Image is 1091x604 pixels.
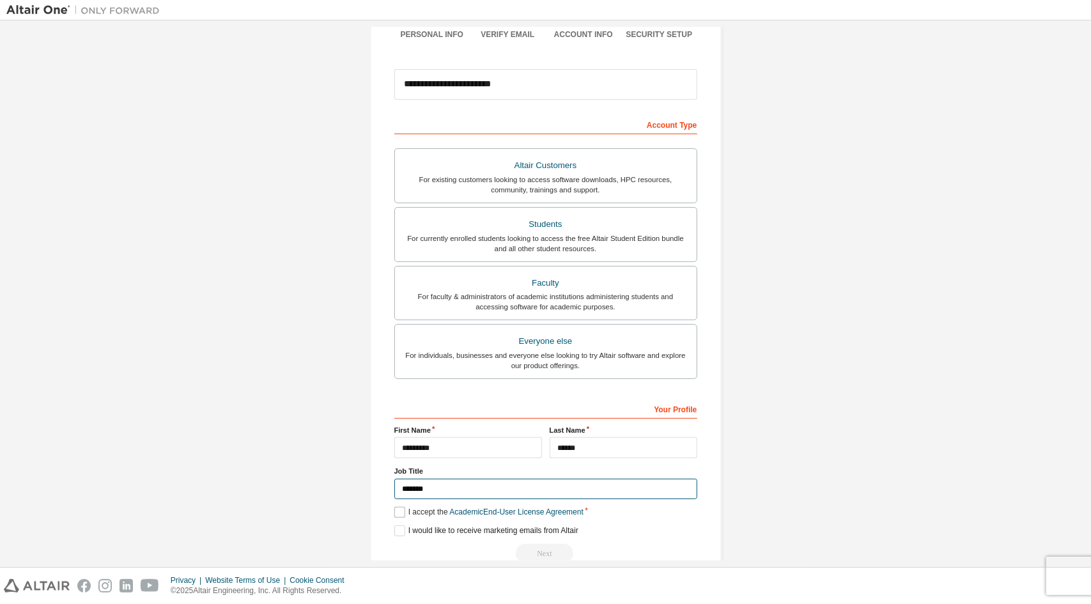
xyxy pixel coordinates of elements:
label: I accept the [394,507,584,518]
label: Last Name [550,425,697,435]
div: Read and acccept EULA to continue [394,544,697,563]
div: Account Info [546,29,622,40]
a: Academic End-User License Agreement [450,507,584,516]
div: Cookie Consent [290,575,352,585]
img: Altair One [6,4,166,17]
img: linkedin.svg [120,579,133,592]
div: Everyone else [403,332,689,350]
div: Account Type [394,114,697,134]
div: Faculty [403,274,689,292]
div: Students [403,215,689,233]
label: I would like to receive marketing emails from Altair [394,525,578,536]
img: altair_logo.svg [4,579,70,592]
div: Personal Info [394,29,470,40]
label: First Name [394,425,542,435]
div: Verify Email [470,29,546,40]
div: For currently enrolled students looking to access the free Altair Student Edition bundle and all ... [403,233,689,254]
div: Privacy [171,575,205,585]
div: Your Profile [394,398,697,419]
div: Altair Customers [403,157,689,174]
img: youtube.svg [141,579,159,592]
p: © 2025 Altair Engineering, Inc. All Rights Reserved. [171,585,352,596]
div: Security Setup [621,29,697,40]
div: Website Terms of Use [205,575,290,585]
label: Job Title [394,466,697,476]
img: instagram.svg [98,579,112,592]
div: For existing customers looking to access software downloads, HPC resources, community, trainings ... [403,174,689,195]
div: For faculty & administrators of academic institutions administering students and accessing softwa... [403,291,689,312]
img: facebook.svg [77,579,91,592]
div: For individuals, businesses and everyone else looking to try Altair software and explore our prod... [403,350,689,371]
